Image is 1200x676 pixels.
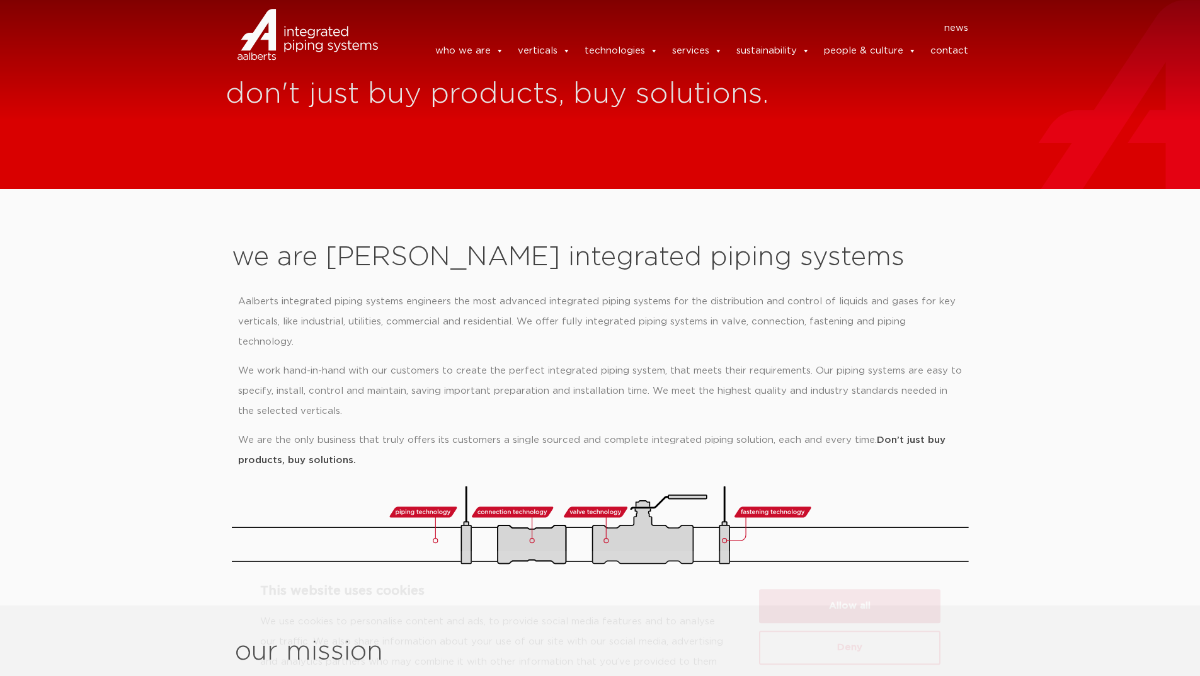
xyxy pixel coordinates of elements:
p: We work hand-in-hand with our customers to create the perfect integrated piping system, that meet... [238,361,963,421]
a: services [672,38,723,64]
a: verticals [518,38,571,64]
a: who we are [435,38,504,64]
p: We use cookies to personalise content and ads, to provide social media features and to analyse ou... [260,556,729,637]
a: technologies [585,38,658,64]
button: Deny [759,575,940,609]
a: people & culture [824,38,917,64]
p: We are the only business that truly offers its customers a single sourced and complete integrated... [238,430,963,471]
p: This website uses cookies [260,526,729,546]
a: news [944,18,968,38]
a: sustainability [736,38,810,64]
h2: we are [PERSON_NAME] integrated piping systems [232,243,969,273]
p: Aalberts integrated piping systems engineers the most advanced integrated piping systems for the ... [238,292,963,352]
button: Allow all [759,534,940,568]
a: contact [930,38,968,64]
button: Show details [759,617,940,638]
nav: Menu [397,18,969,38]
